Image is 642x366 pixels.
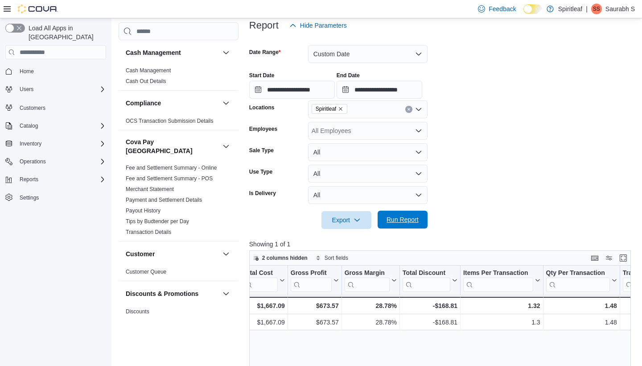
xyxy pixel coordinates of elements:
input: Press the down key to open a popover containing a calendar. [337,81,422,99]
input: Press the down key to open a popover containing a calendar. [249,81,335,99]
button: Operations [16,156,49,167]
button: Display options [604,253,614,263]
button: Inventory [2,137,110,150]
div: 1.48 [546,317,617,328]
button: Discounts & Promotions [221,288,231,299]
button: Run Report [378,211,428,229]
div: Qty Per Transaction [546,269,609,278]
span: Settings [20,194,39,201]
span: Reports [20,176,38,183]
input: Dark Mode [523,4,542,14]
span: Sort fields [325,254,348,262]
span: Inventory [16,138,106,149]
span: Operations [16,156,106,167]
h3: Compliance [126,99,161,108]
h3: Discounts & Promotions [126,289,198,298]
a: Home [16,66,37,77]
button: Discounts & Promotions [126,289,219,298]
div: $673.57 [291,300,339,311]
span: Hide Parameters [300,21,347,30]
div: Total Discount [403,269,450,292]
div: 1.3 [463,317,540,328]
button: Reports [16,174,42,185]
button: Enter fullscreen [618,253,629,263]
div: $1,667.09 [243,317,284,328]
button: Compliance [126,99,219,108]
h3: Customer [126,250,155,258]
label: Sale Type [249,147,274,154]
button: Qty Per Transaction [546,269,617,292]
div: Customer [119,266,239,281]
button: Total Discount [403,269,457,292]
button: Cash Management [221,47,231,58]
label: Employees [249,125,277,133]
div: Gross Margin [344,269,389,292]
span: Run Report [387,215,419,224]
button: Reports [2,173,110,186]
button: Customers [2,101,110,114]
span: Home [20,68,34,75]
span: Feedback [489,4,516,13]
div: Total Discount [403,269,450,278]
span: Home [16,66,106,77]
span: Users [16,84,106,95]
div: Gross Profit [291,269,332,292]
p: Showing 1 of 1 [249,240,635,249]
nav: Complex example [5,61,106,227]
button: Customer [126,250,219,258]
button: Gross Profit [291,269,339,292]
p: Spiritleaf [558,4,582,14]
label: Start Date [249,72,275,79]
a: Tips by Budtender per Day [126,218,189,225]
div: Cova Pay [GEOGRAPHIC_DATA] [119,162,239,241]
a: OCS Transaction Submission Details [126,118,214,124]
label: Use Type [249,168,272,175]
button: Compliance [221,98,231,108]
button: Sort fields [312,253,352,263]
button: Cova Pay [GEOGRAPHIC_DATA] [126,137,219,155]
a: Customers [16,103,49,113]
a: Payment and Settlement Details [126,197,202,203]
button: Hide Parameters [286,17,350,34]
span: Spiritleaf [312,104,348,114]
span: Settings [16,192,106,203]
button: All [308,186,428,204]
a: Cash Management [126,67,171,74]
h3: Cash Management [126,48,181,57]
div: 28.78% [344,300,396,311]
span: Users [20,86,33,93]
div: 1.48 [546,300,617,311]
span: Export [327,211,366,229]
label: Locations [249,104,275,111]
button: Items Per Transaction [463,269,540,292]
div: Saurabh S [591,4,602,14]
a: Discounts [126,308,149,315]
a: Transaction Details [126,229,171,235]
a: Fee and Settlement Summary - Online [126,165,217,171]
span: Inventory [20,140,41,147]
label: Is Delivery [249,190,276,197]
button: Open list of options [415,106,422,113]
button: Operations [2,155,110,168]
a: Cash Out Details [126,78,166,84]
span: Operations [20,158,46,165]
div: Compliance [119,116,239,130]
div: $1,667.09 [243,300,284,311]
a: Payout History [126,208,160,214]
span: Customers [20,104,45,112]
div: -$168.81 [403,317,457,328]
div: Discounts & Promotions [119,306,239,342]
button: Open list of options [415,127,422,134]
button: Catalog [2,120,110,132]
button: Settings [2,191,110,204]
a: Merchant Statement [126,186,174,192]
button: Keyboard shortcuts [589,253,600,263]
label: End Date [337,72,360,79]
div: 28.78% [345,317,397,328]
button: All [308,165,428,183]
button: Catalog [16,121,41,131]
span: Catalog [16,121,106,131]
button: Total Cost [243,269,284,292]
